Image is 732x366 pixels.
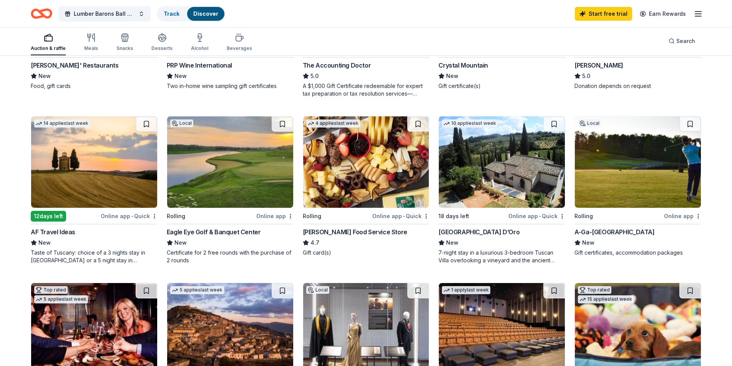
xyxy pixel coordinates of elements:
[227,30,252,55] button: Beverages
[574,116,701,257] a: Image for A-Ga-Ming Golf ResortLocalRollingOnline appA-Ga-[GEOGRAPHIC_DATA]NewGift certificates, ...
[31,249,158,264] div: Taste of Tuscany: choice of a 3 nights stay in [GEOGRAPHIC_DATA] or a 5 night stay in [GEOGRAPHIC...
[167,249,294,264] div: Certificate for 2 free rounds with the purchase of 2 rounds
[303,61,371,70] div: The Accounting Doctor
[438,227,520,237] div: [GEOGRAPHIC_DATA] D’Oro
[662,33,701,49] button: Search
[578,295,634,303] div: 15 applies last week
[635,7,691,21] a: Earn Rewards
[442,286,490,294] div: 1 apply last week
[578,119,601,127] div: Local
[303,116,429,208] img: Image for Gordon Food Service Store
[167,227,261,237] div: Eagle Eye Golf & Banquet Center
[574,227,654,237] div: A-Ga-[GEOGRAPHIC_DATA]
[508,211,565,221] div: Online app Quick
[167,82,294,90] div: Two in-home wine sampling gift certificates
[31,227,75,237] div: AF Travel Ideas
[403,213,405,219] span: •
[227,45,252,51] div: Beverages
[58,6,151,22] button: Lumber Barons Ball Operation Victory Bash
[582,71,590,81] span: 5.0
[191,30,208,55] button: Alcohol
[574,82,701,90] div: Donation depends on request
[31,82,158,90] div: Food, gift cards
[574,61,623,70] div: [PERSON_NAME]
[34,119,90,128] div: 14 applies last week
[31,5,52,23] a: Home
[664,211,701,221] div: Online app
[174,71,187,81] span: New
[438,212,469,221] div: 18 days left
[446,71,458,81] span: New
[575,116,701,208] img: Image for A-Ga-Ming Golf Resort
[116,45,133,51] div: Snacks
[303,116,430,257] a: Image for Gordon Food Service Store4 applieslast weekRollingOnline app•Quick[PERSON_NAME] Food Se...
[170,286,224,294] div: 5 applies last week
[578,286,611,294] div: Top rated
[170,119,193,127] div: Local
[574,249,701,257] div: Gift certificates, accommodation packages
[151,30,173,55] button: Desserts
[31,211,66,222] div: 12 days left
[442,119,498,128] div: 10 applies last week
[116,30,133,55] button: Snacks
[676,36,695,46] span: Search
[438,249,565,264] div: 7-night stay in a luxurious 3-bedroom Tuscan Villa overlooking a vineyard and the ancient walled ...
[34,295,88,303] div: 5 applies last week
[167,116,293,208] img: Image for Eagle Eye Golf & Banquet Center
[157,6,225,22] button: TrackDiscover
[575,7,632,21] a: Start free trial
[310,238,319,247] span: 4.7
[446,238,458,247] span: New
[310,71,319,81] span: 5.0
[38,238,51,247] span: New
[574,212,593,221] div: Rolling
[131,213,133,219] span: •
[193,10,218,17] a: Discover
[372,211,429,221] div: Online app Quick
[303,227,407,237] div: [PERSON_NAME] Food Service Store
[303,249,430,257] div: Gift card(s)
[31,116,157,208] img: Image for AF Travel Ideas
[191,45,208,51] div: Alcohol
[167,212,185,221] div: Rolling
[438,61,488,70] div: Crystal Mountain
[303,82,430,98] div: A $1,000 Gift Certificate redeemable for expert tax preparation or tax resolution services—recipi...
[306,119,360,128] div: 4 applies last week
[31,45,66,51] div: Auction & raffle
[101,211,158,221] div: Online app Quick
[74,9,135,18] span: Lumber Barons Ball Operation Victory Bash
[151,45,173,51] div: Desserts
[582,238,594,247] span: New
[539,213,541,219] span: •
[84,30,98,55] button: Meals
[439,116,565,208] img: Image for Villa Sogni D’Oro
[31,61,119,70] div: [PERSON_NAME]' Restaurants
[84,45,98,51] div: Meals
[34,286,68,294] div: Top rated
[174,238,187,247] span: New
[306,286,329,294] div: Local
[31,116,158,264] a: Image for AF Travel Ideas14 applieslast week12days leftOnline app•QuickAF Travel IdeasNewTaste of...
[167,61,232,70] div: PRP Wine International
[438,82,565,90] div: Gift certificate(s)
[31,30,66,55] button: Auction & raffle
[38,71,51,81] span: New
[164,10,179,17] a: Track
[303,212,321,221] div: Rolling
[438,116,565,264] a: Image for Villa Sogni D’Oro10 applieslast week18 days leftOnline app•Quick[GEOGRAPHIC_DATA] D’Oro...
[167,116,294,264] a: Image for Eagle Eye Golf & Banquet CenterLocalRollingOnline appEagle Eye Golf & Banquet CenterNew...
[256,211,294,221] div: Online app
